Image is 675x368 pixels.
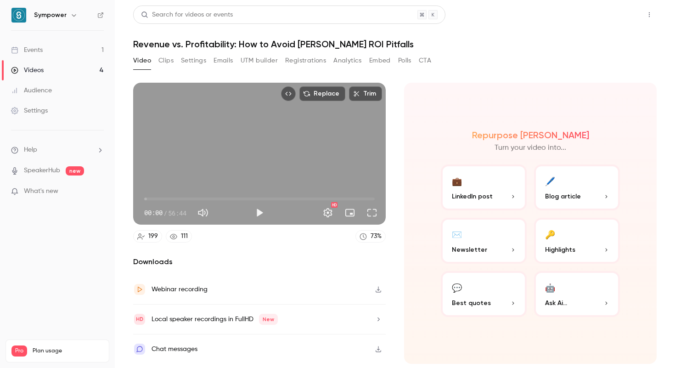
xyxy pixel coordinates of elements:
h2: Downloads [133,256,386,267]
button: Mute [194,204,212,222]
button: Full screen [363,204,381,222]
div: 00:00 [144,208,186,218]
span: Highlights [545,245,575,255]
div: Search for videos or events [141,10,233,20]
span: LinkedIn post [452,192,493,201]
span: New [259,314,278,325]
img: Sympower [11,8,26,23]
a: 73% [355,230,386,243]
a: 199 [133,230,162,243]
button: Replace [299,86,345,101]
div: 💬 [452,280,462,294]
h2: Repurpose [PERSON_NAME] [472,130,589,141]
button: Video [133,53,151,68]
div: 💼 [452,174,462,188]
a: SpeakerHub [24,166,60,176]
div: 🔑 [545,227,555,241]
span: Ask Ai... [545,298,567,308]
button: Turn on miniplayer [341,204,359,222]
span: Plan usage [33,347,103,355]
button: 💼LinkedIn post [441,164,527,210]
div: Webinar recording [152,284,208,295]
span: 00:00 [144,208,163,218]
button: Settings [181,53,206,68]
button: CTA [419,53,431,68]
div: 🤖 [545,280,555,294]
span: Blog article [545,192,581,201]
button: Analytics [333,53,362,68]
span: Pro [11,345,27,357]
span: What's new [24,187,58,196]
button: Polls [398,53,411,68]
button: Registrations [285,53,326,68]
a: 111 [166,230,192,243]
button: 🖊️Blog article [534,164,620,210]
h6: Sympower [34,11,67,20]
span: 56:44 [168,208,186,218]
div: ✉️ [452,227,462,241]
div: 73 % [371,232,382,241]
button: ✉️Newsletter [441,218,527,264]
li: help-dropdown-opener [11,145,104,155]
div: 🖊️ [545,174,555,188]
button: 🔑Highlights [534,218,620,264]
div: Events [11,45,43,55]
span: Help [24,145,37,155]
button: 🤖Ask Ai... [534,271,620,317]
button: Top Bar Actions [642,7,657,22]
div: Settings [11,106,48,115]
span: / [163,208,167,218]
button: Share [598,6,635,24]
div: HD [331,202,337,208]
span: new [66,166,84,176]
div: Audience [11,86,52,95]
p: Turn your video into... [495,142,566,153]
button: Clips [158,53,174,68]
button: Emails [214,53,233,68]
button: Play [250,204,269,222]
div: Local speaker recordings in FullHD [152,314,278,325]
div: Chat messages [152,344,197,355]
div: 111 [181,232,188,241]
span: Best quotes [452,298,491,308]
button: Trim [349,86,382,101]
button: Settings [319,204,337,222]
h1: Revenue vs. Profitability: How to Avoid [PERSON_NAME] ROI Pitfalls [133,39,657,50]
button: Embed [369,53,391,68]
div: 199 [148,232,158,241]
button: 💬Best quotes [441,271,527,317]
button: Embed video [281,86,296,101]
button: UTM builder [241,53,278,68]
div: Videos [11,66,44,75]
span: Newsletter [452,245,487,255]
